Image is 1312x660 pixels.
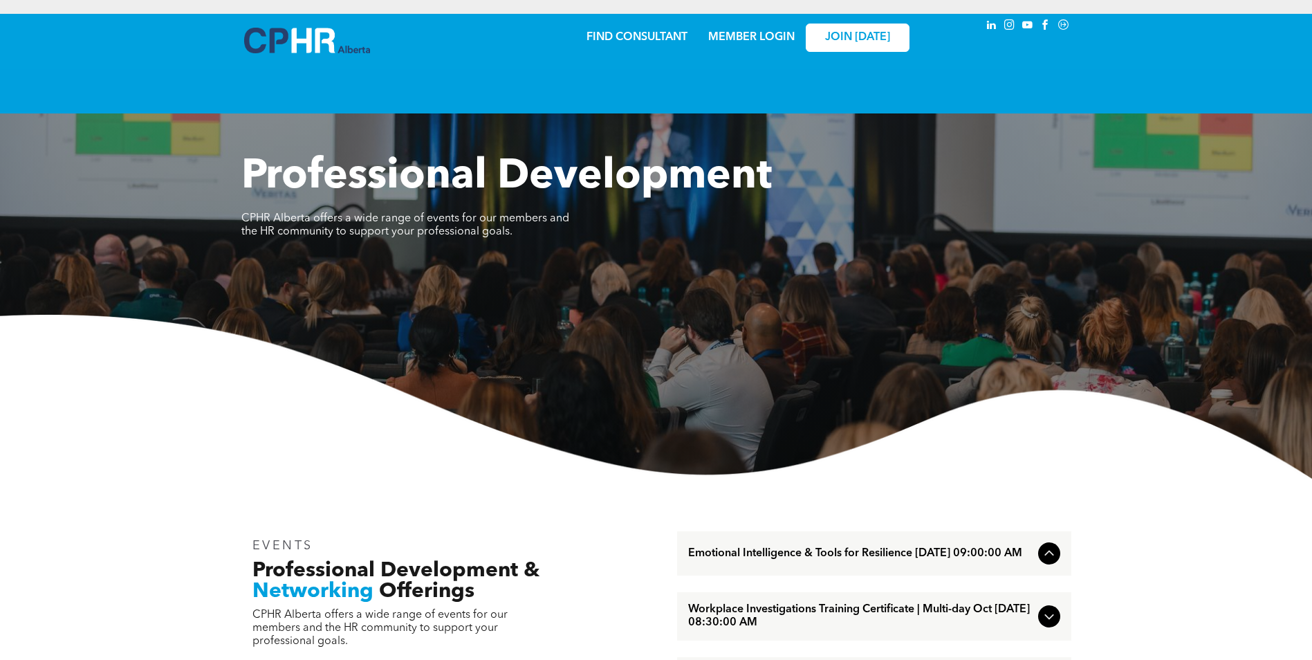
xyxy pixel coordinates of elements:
[688,547,1033,560] span: Emotional Intelligence & Tools for Resilience [DATE] 09:00:00 AM
[1020,17,1035,36] a: youtube
[241,156,772,198] span: Professional Development
[252,540,314,552] span: EVENTS
[984,17,999,36] a: linkedin
[252,560,539,581] span: Professional Development &
[1056,17,1071,36] a: Social network
[1002,17,1017,36] a: instagram
[708,32,795,43] a: MEMBER LOGIN
[806,24,909,52] a: JOIN [DATE]
[241,213,569,237] span: CPHR Alberta offers a wide range of events for our members and the HR community to support your p...
[244,28,370,53] img: A blue and white logo for cp alberta
[252,581,373,602] span: Networking
[825,31,890,44] span: JOIN [DATE]
[1038,17,1053,36] a: facebook
[379,581,474,602] span: Offerings
[688,603,1033,630] span: Workplace Investigations Training Certificate | Multi-day Oct [DATE] 08:30:00 AM
[586,32,687,43] a: FIND CONSULTANT
[252,609,508,647] span: CPHR Alberta offers a wide range of events for our members and the HR community to support your p...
